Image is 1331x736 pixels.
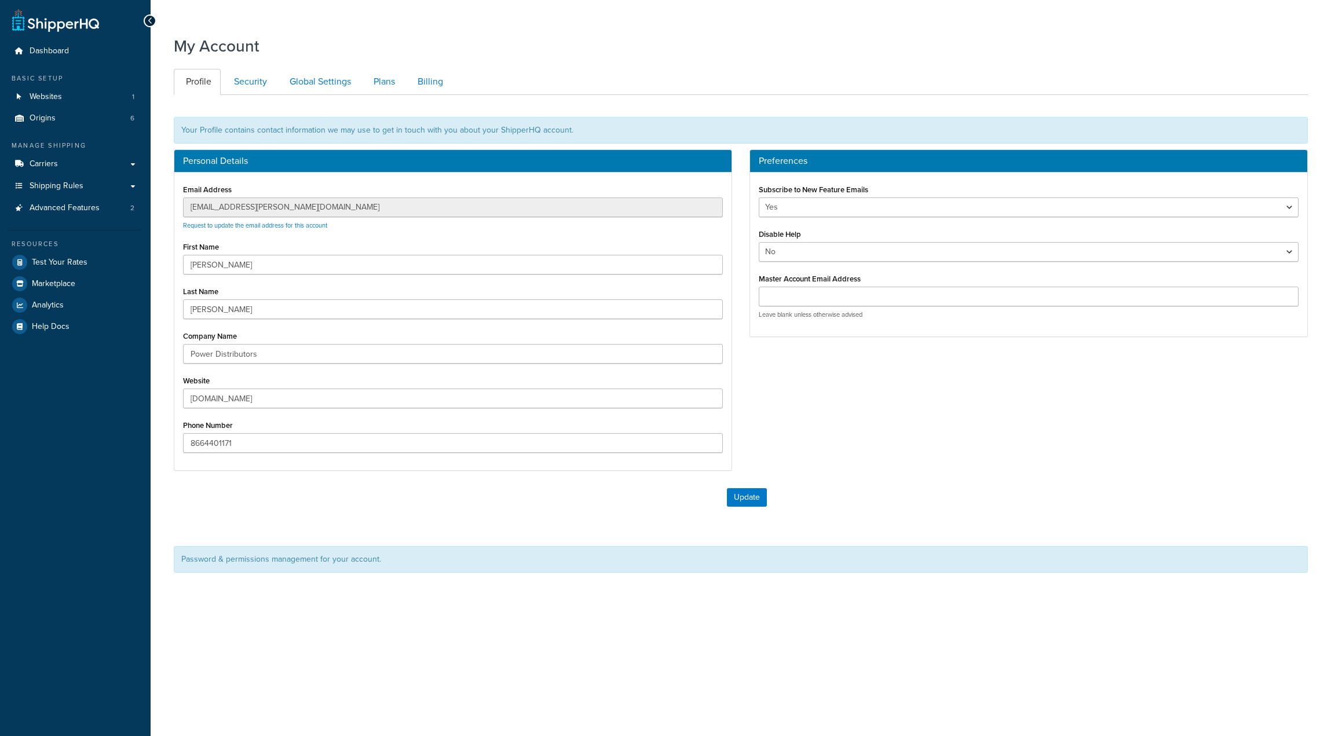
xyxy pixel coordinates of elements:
div: Password & permissions management for your account. [174,546,1308,573]
span: Origins [30,113,56,123]
span: 1 [132,92,134,102]
div: Basic Setup [9,74,142,83]
p: Leave blank unless otherwise advised [759,310,1299,319]
li: Origins [9,108,142,129]
a: Shipping Rules [9,175,142,197]
label: Phone Number [183,421,233,430]
span: Advanced Features [30,203,100,213]
div: Your Profile contains contact information we may use to get in touch with you about your ShipperH... [174,117,1308,144]
a: Request to update the email address for this account [183,221,327,230]
a: Security [222,69,276,95]
label: First Name [183,243,219,251]
span: Help Docs [32,322,70,332]
label: Disable Help [759,230,801,239]
span: 6 [130,113,134,123]
label: Subscribe to New Feature Emails [759,185,868,194]
li: Advanced Features [9,197,142,219]
div: Manage Shipping [9,141,142,151]
a: Dashboard [9,41,142,62]
a: Profile [174,69,221,95]
h3: Preferences [759,156,1299,166]
a: Analytics [9,295,142,316]
label: Email Address [183,185,232,194]
a: ShipperHQ Home [12,9,99,32]
a: Plans [361,69,404,95]
span: Carriers [30,159,58,169]
span: 2 [130,203,134,213]
span: Marketplace [32,279,75,289]
a: Help Docs [9,316,142,337]
span: Dashboard [30,46,69,56]
span: Test Your Rates [32,258,87,268]
h3: Personal Details [183,156,723,166]
a: Billing [405,69,452,95]
a: Marketplace [9,273,142,294]
a: Websites 1 [9,86,142,108]
label: Last Name [183,287,218,296]
a: Origins 6 [9,108,142,129]
span: Websites [30,92,62,102]
button: Update [727,488,767,507]
a: Carriers [9,153,142,175]
a: Advanced Features 2 [9,197,142,219]
span: Analytics [32,301,64,310]
a: Test Your Rates [9,252,142,273]
span: Shipping Rules [30,181,83,191]
label: Master Account Email Address [759,274,861,283]
h1: My Account [174,35,259,57]
div: Resources [9,239,142,249]
label: Company Name [183,332,237,340]
li: Websites [9,86,142,108]
a: Global Settings [277,69,360,95]
label: Website [183,376,210,385]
